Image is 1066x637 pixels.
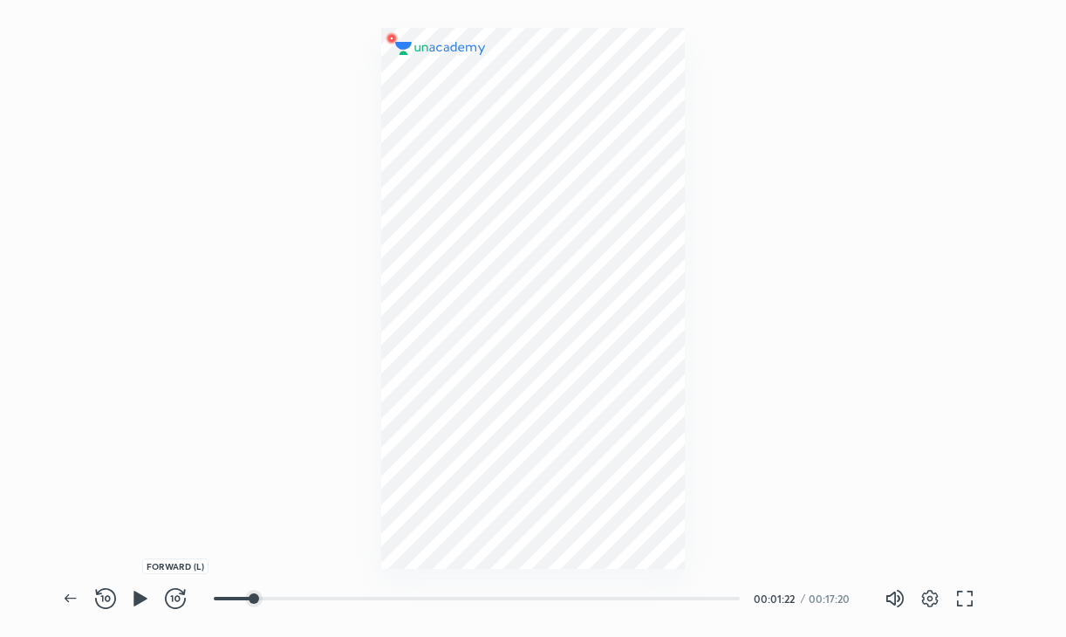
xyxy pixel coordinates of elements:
div: FORWARD (L) [142,558,208,574]
div: 00:17:20 [809,593,857,604]
img: logo.2a7e12a2.svg [395,42,487,55]
img: wMgqJGBwKWe8AAAAABJRU5ErkJggg== [381,28,402,49]
div: 00:01:22 [754,593,797,604]
div: / [801,593,805,604]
